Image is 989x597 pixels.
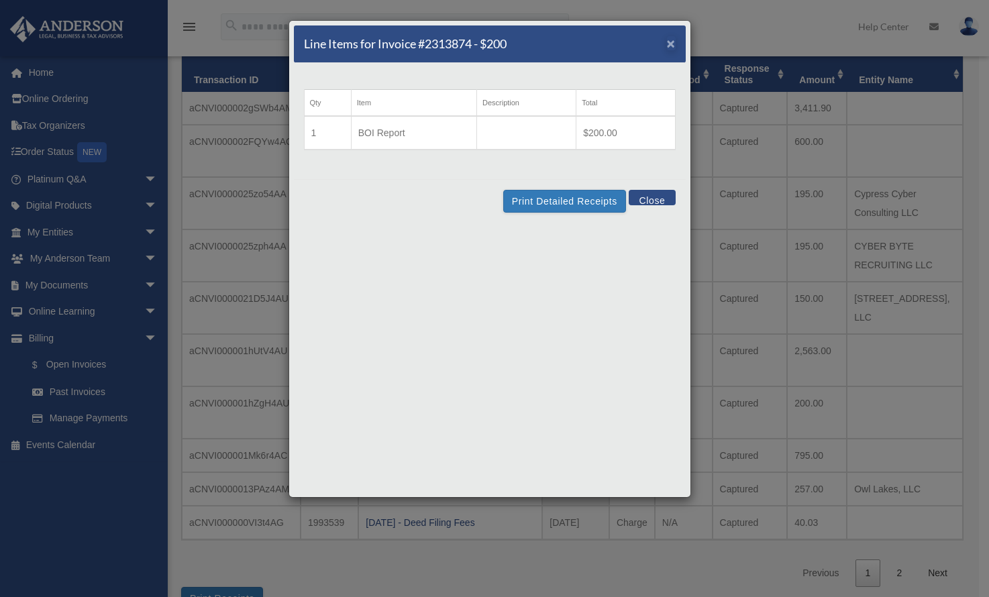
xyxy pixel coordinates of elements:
[304,90,351,117] th: Qty
[351,90,476,117] th: Item
[576,116,675,150] td: $200.00
[576,90,675,117] th: Total
[351,116,476,150] td: BOI Report
[667,36,676,50] button: Close
[304,116,351,150] td: 1
[629,190,675,205] button: Close
[476,90,576,117] th: Description
[503,190,626,213] button: Print Detailed Receipts
[304,36,507,52] h5: Line Items for Invoice #2313874 - $200
[667,36,676,51] span: ×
